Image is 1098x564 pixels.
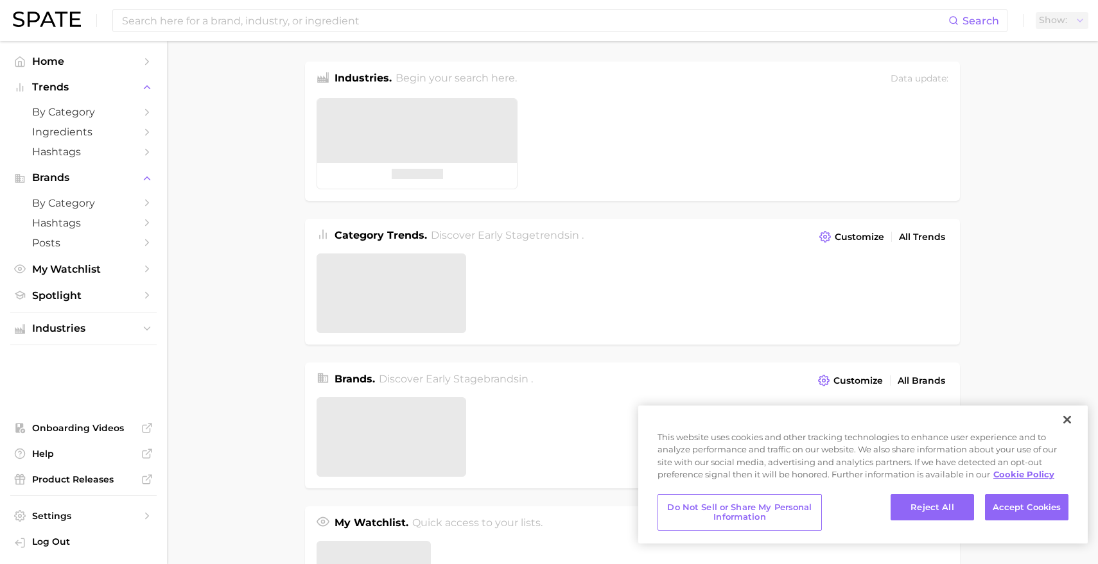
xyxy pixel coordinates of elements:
[963,15,999,27] span: Search
[396,71,517,88] h2: Begin your search here.
[335,229,427,241] span: Category Trends .
[10,444,157,463] a: Help
[32,172,135,184] span: Brands
[10,168,157,187] button: Brands
[10,122,157,142] a: Ingredients
[412,515,543,533] h2: Quick access to your lists.
[379,373,533,385] span: Discover Early Stage brands in .
[10,470,157,489] a: Product Releases
[993,469,1054,479] a: More information about your privacy, opens in a new tab
[32,422,135,434] span: Onboarding Videos
[32,126,135,138] span: Ingredients
[638,431,1088,488] div: This website uses cookies and other tracking technologies to enhance user experience and to analy...
[638,406,1088,543] div: Cookie banner
[32,217,135,229] span: Hashtags
[10,102,157,122] a: by Category
[32,237,135,249] span: Posts
[32,146,135,158] span: Hashtags
[10,259,157,279] a: My Watchlist
[815,372,886,389] button: Customize
[13,12,81,27] img: SPATE
[121,10,948,31] input: Search here for a brand, industry, or ingredient
[10,78,157,97] button: Trends
[835,232,884,243] span: Customize
[32,510,135,522] span: Settings
[10,506,157,526] a: Settings
[32,448,135,459] span: Help
[1053,406,1081,434] button: Close
[891,494,974,521] button: Reject All
[898,375,945,386] span: All Brands
[638,406,1088,543] div: Privacy
[10,532,157,554] a: Log out. Currently logged in with e-mail caitlin.espinoza@summerfridays.com.
[896,228,948,246] a: All Trends
[10,286,157,305] a: Spotlight
[32,474,135,485] span: Product Releases
[658,494,822,531] button: Do Not Sell or Share My Personal Information, Opens the preference center dialog
[32,263,135,275] span: My Watchlist
[32,323,135,334] span: Industries
[10,418,157,438] a: Onboarding Videos
[816,228,887,246] button: Customize
[32,81,135,93] span: Trends
[32,106,135,118] span: by Category
[10,233,157,253] a: Posts
[833,375,883,386] span: Customize
[32,197,135,209] span: by Category
[32,536,146,547] span: Log Out
[335,71,392,88] h1: Industries.
[10,213,157,233] a: Hashtags
[335,373,375,385] span: Brands .
[894,372,948,389] a: All Brands
[431,229,584,241] span: Discover Early Stage trends in .
[899,232,945,243] span: All Trends
[10,142,157,162] a: Hashtags
[10,193,157,213] a: by Category
[32,55,135,67] span: Home
[10,319,157,338] button: Industries
[32,289,135,302] span: Spotlight
[335,515,408,533] h1: My Watchlist.
[10,51,157,71] a: Home
[891,71,948,88] div: Data update:
[1039,17,1067,24] span: Show
[985,494,1068,521] button: Accept Cookies
[1036,12,1088,29] button: Show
